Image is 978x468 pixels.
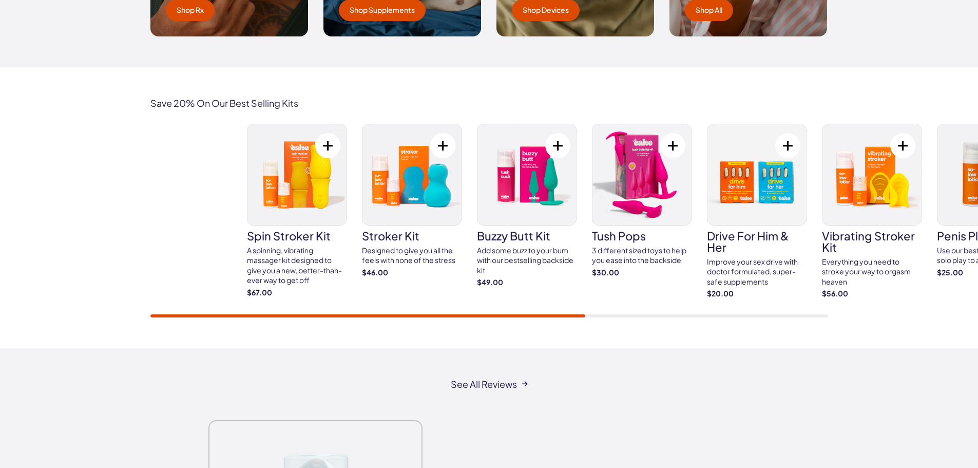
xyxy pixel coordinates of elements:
strong: $56.00 [822,289,922,299]
h3: stroker kit [362,230,462,241]
img: drive for him & her [707,124,806,225]
a: spin stroker kit spin stroker kit A spinning, vibrating massager kit designed to give you a new, ... [247,124,347,298]
div: Everything you need to stroke your way to orgasm heaven [822,257,922,287]
strong: $49.00 [477,277,577,288]
h3: vibrating stroker kit [822,230,922,253]
a: See All Reviews [451,379,527,389]
div: Improve your sex drive with doctor formulated, super-safe supplements [707,257,807,287]
h3: tush pops [592,230,692,241]
h3: spin stroker kit [247,230,347,241]
img: spin stroker kit [247,124,346,225]
h3: buzzy butt kit [477,230,577,241]
a: vibrating stroker kit vibrating stroker kit Everything you need to stroke your way to orgasm heav... [822,124,922,299]
div: 3 different sized toys to help you ease into the backside [592,246,692,266]
strong: $20.00 [707,289,807,299]
a: buzzy butt kit buzzy butt kit Add some buzz to your bum with our bestselling backside kit $49.00 [477,124,577,288]
div: A spinning, vibrating massager kit designed to give you a new, better-than-ever way to get off [247,246,347,286]
a: drive for him & her drive for him & her Improve your sex drive with doctor formulated, super-safe... [707,124,807,299]
div: Designed to give you all the feels with none of the stress [362,246,462,266]
img: vibrating stroker kit [822,124,921,225]
img: tush pops [592,124,691,225]
img: buzzy butt kit [477,124,576,225]
img: stroker kit [362,124,461,225]
strong: $67.00 [247,288,347,298]
strong: $46.00 [362,268,462,278]
a: stroker kit stroker kit Designed to give you all the feels with none of the stress $46.00 [362,124,462,278]
div: Add some buzz to your bum with our bestselling backside kit [477,246,577,276]
strong: $30.00 [592,268,692,278]
a: tush pops tush pops 3 different sized toys to help you ease into the backside $30.00 [592,124,692,278]
h3: drive for him & her [707,230,807,253]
